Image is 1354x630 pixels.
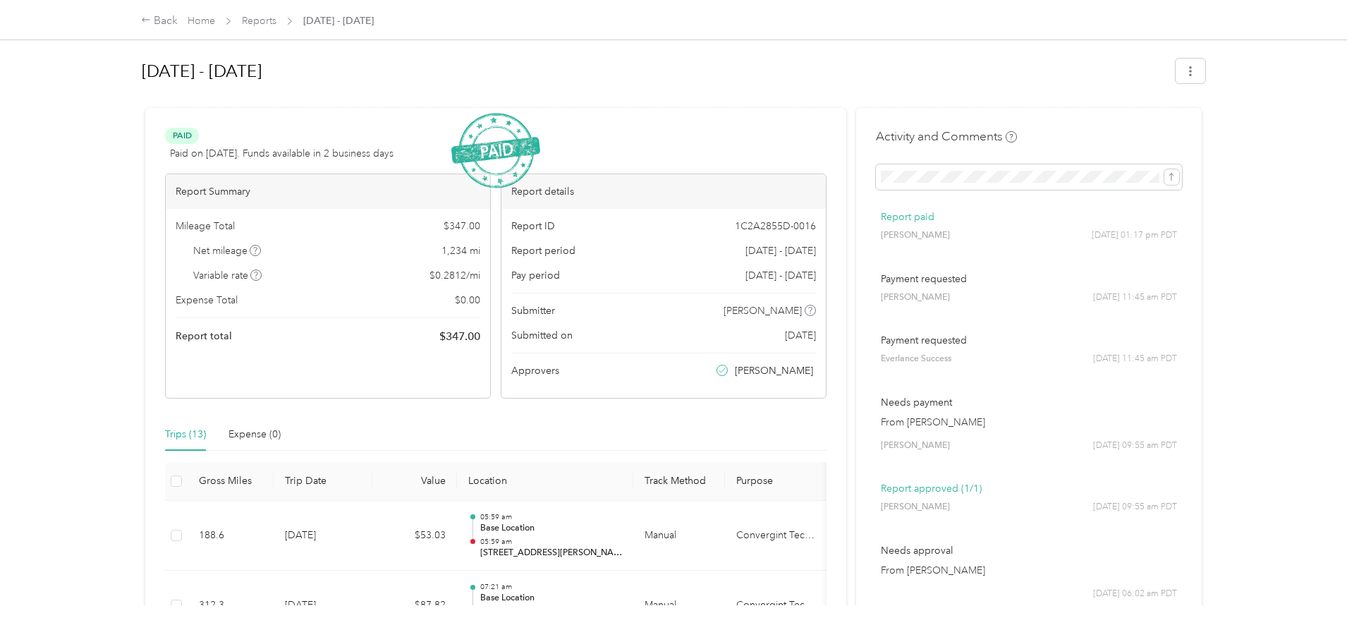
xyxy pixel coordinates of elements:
h4: Activity and Comments [876,128,1017,145]
th: Location [457,462,633,501]
span: [DATE] 09:55 am PDT [1093,501,1177,514]
span: 1C2A2855D-0016 [735,219,816,234]
p: Needs approval [881,543,1177,558]
p: [STREET_ADDRESS][PERSON_NAME] [480,547,623,559]
span: Everlance Success [881,353,951,365]
span: Paid [165,128,199,144]
p: Payment requested [881,333,1177,348]
span: Submitted on [511,328,573,343]
span: 1,234 mi [441,243,480,258]
th: Trip Date [274,462,372,501]
span: Report total [176,329,232,344]
span: Mileage Total [176,219,235,234]
iframe: Everlance-gr Chat Button Frame [1275,551,1354,630]
span: $ 0.00 [455,293,480,308]
p: Needs payment [881,395,1177,410]
td: [DATE] [274,501,372,571]
td: Convergint Technologies [725,501,831,571]
span: [DATE] - [DATE] [745,268,816,283]
div: Report Summary [166,174,490,209]
span: $ 0.2812 / mi [429,268,480,283]
span: Submitter [511,303,555,318]
th: Track Method [633,462,725,501]
a: Reports [242,15,276,27]
div: Trips (13) [165,427,206,442]
span: $ 347.00 [439,328,480,345]
p: 05:59 am [480,512,623,522]
span: [DATE] 01:17 pm PDT [1092,229,1177,242]
p: Report approved (1/1) [881,481,1177,496]
span: $ 347.00 [444,219,480,234]
p: Base Location [480,522,623,535]
td: Manual [633,501,725,571]
p: From [PERSON_NAME] [881,563,1177,578]
span: [PERSON_NAME] [881,229,950,242]
p: 05:59 am [480,537,623,547]
span: Pay period [511,268,560,283]
td: $53.03 [372,501,457,571]
div: Report details [501,174,826,209]
span: Net mileage [193,243,262,258]
span: [PERSON_NAME] [881,501,950,514]
div: Back [141,13,178,30]
span: Report ID [511,219,555,234]
th: Gross Miles [188,462,274,501]
span: [DATE] [785,328,816,343]
span: [PERSON_NAME] [735,363,813,378]
a: Home [188,15,215,27]
span: [PERSON_NAME] [881,291,950,304]
p: 07:21 am [480,582,623,592]
span: [DATE] - [DATE] [745,243,816,258]
img: PaidStamp [451,113,540,188]
span: [DATE] 09:55 am PDT [1093,440,1177,452]
span: [DATE] 11:45 am PDT [1093,291,1177,304]
span: Approvers [511,363,559,378]
span: Report period [511,243,575,258]
p: Report paid [881,210,1177,224]
span: [DATE] 06:02 am PDT [1093,588,1177,600]
span: [PERSON_NAME] [724,303,802,318]
span: Paid on [DATE]. Funds available in 2 business days [170,146,394,161]
h1: June 1 - 30, 2025 [142,54,1166,88]
p: From [PERSON_NAME] [881,415,1177,430]
span: [DATE] - [DATE] [303,13,374,28]
span: [PERSON_NAME] [881,440,950,452]
td: 188.6 [188,501,274,571]
th: Value [372,462,457,501]
span: [DATE] 11:45 am PDT [1093,353,1177,365]
p: Payment requested [881,272,1177,286]
th: Purpose [725,462,831,501]
span: Expense Total [176,293,238,308]
div: Expense (0) [228,427,281,442]
p: Base Location [480,592,623,605]
span: Variable rate [193,268,262,283]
